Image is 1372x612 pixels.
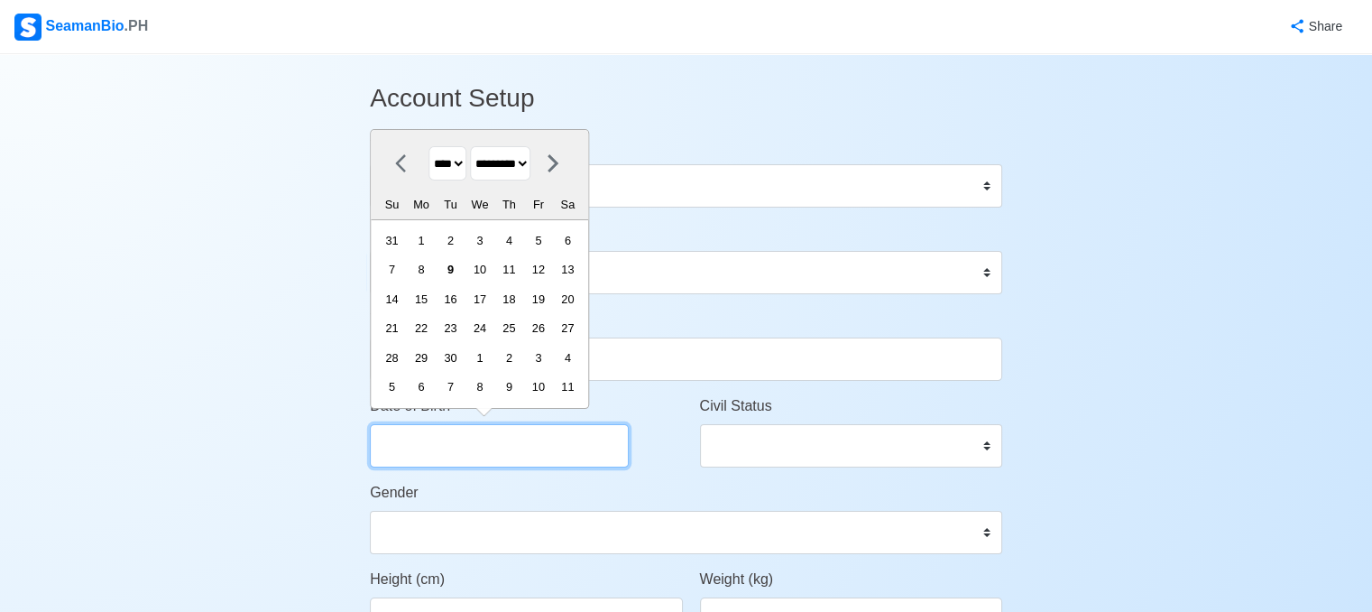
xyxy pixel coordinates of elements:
[438,228,463,253] div: Choose Tuesday, September 2nd, 2025
[370,338,1002,381] input: Type your name
[380,287,404,311] div: Choose Sunday, September 14th, 2025
[497,287,521,311] div: Choose Thursday, September 18th, 2025
[526,257,550,282] div: Choose Friday, September 12th, 2025
[438,257,463,282] div: Choose Tuesday, September 9th, 2025
[124,18,149,33] span: .PH
[467,316,492,340] div: Choose Wednesday, September 24th, 2025
[526,192,550,217] div: Fr
[556,375,580,399] div: Choose Saturday, October 11th, 2025
[556,346,580,370] div: Choose Saturday, October 4th, 2025
[438,316,463,340] div: Choose Tuesday, September 23rd, 2025
[409,346,433,370] div: Choose Monday, September 29th, 2025
[497,228,521,253] div: Choose Thursday, September 4th, 2025
[380,257,404,282] div: Choose Sunday, September 7th, 2025
[526,287,550,311] div: Choose Friday, September 19th, 2025
[700,571,774,587] span: Weight (kg)
[467,346,492,370] div: Choose Wednesday, October 1st, 2025
[438,346,463,370] div: Choose Tuesday, September 30th, 2025
[1271,9,1358,44] button: Share
[556,192,580,217] div: Sa
[467,257,492,282] div: Choose Wednesday, September 10th, 2025
[438,375,463,399] div: Choose Tuesday, October 7th, 2025
[409,228,433,253] div: Choose Monday, September 1st, 2025
[497,257,521,282] div: Choose Thursday, September 11th, 2025
[556,287,580,311] div: Choose Saturday, September 20th, 2025
[526,228,550,253] div: Choose Friday, September 5th, 2025
[467,192,492,217] div: We
[526,346,550,370] div: Choose Friday, October 3rd, 2025
[380,228,404,253] div: Choose Sunday, August 31st, 2025
[409,257,433,282] div: Choose Monday, September 8th, 2025
[467,375,492,399] div: Choose Wednesday, October 8th, 2025
[467,228,492,253] div: Choose Wednesday, September 3rd, 2025
[409,375,433,399] div: Choose Monday, October 6th, 2025
[370,69,1002,128] h3: Account Setup
[14,14,148,41] div: SeamanBio
[14,14,41,41] img: Logo
[497,316,521,340] div: Choose Thursday, September 25th, 2025
[467,287,492,311] div: Choose Wednesday, September 17th, 2025
[556,257,580,282] div: Choose Saturday, September 13th, 2025
[556,316,580,340] div: Choose Saturday, September 27th, 2025
[526,375,550,399] div: Choose Friday, October 10th, 2025
[409,287,433,311] div: Choose Monday, September 15th, 2025
[370,571,445,587] span: Height (cm)
[380,375,404,399] div: Choose Sunday, October 5th, 2025
[438,287,463,311] div: Choose Tuesday, September 16th, 2025
[497,192,521,217] div: Th
[556,228,580,253] div: Choose Saturday, September 6th, 2025
[497,346,521,370] div: Choose Thursday, October 2nd, 2025
[377,226,583,402] div: month 2025-09
[380,346,404,370] div: Choose Sunday, September 28th, 2025
[380,192,404,217] div: Su
[380,316,404,340] div: Choose Sunday, September 21st, 2025
[409,316,433,340] div: Choose Monday, September 22nd, 2025
[497,375,521,399] div: Choose Thursday, October 9th, 2025
[526,316,550,340] div: Choose Friday, September 26th, 2025
[409,192,433,217] div: Mo
[370,482,418,504] label: Gender
[700,395,772,417] label: Civil Status
[438,192,463,217] div: Tu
